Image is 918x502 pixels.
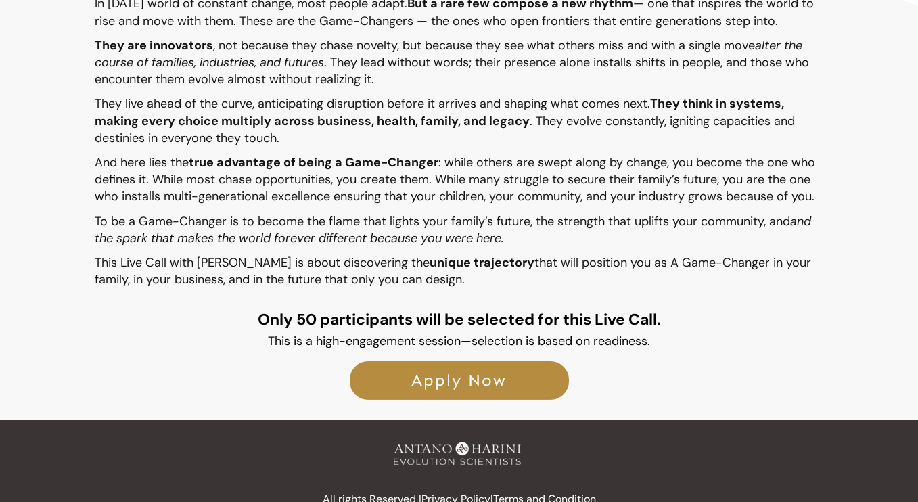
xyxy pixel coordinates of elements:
[95,37,213,53] strong: They are innovators
[189,154,438,170] strong: true advantage of being a Game-Changer
[430,254,534,271] strong: unique trajectory
[95,213,811,246] em: and the spark that makes the world forever different because you were here.
[95,154,824,213] p: And here lies the : while others are swept along by change, you become the one who defines it. Wh...
[95,254,824,296] p: This Live Call with [PERSON_NAME] is about discovering the that will position you as A Game-Chang...
[95,95,824,154] p: They live ahead of the curve, anticipating disruption before it arrives and shaping what comes ne...
[95,95,784,129] strong: They think in systems, making every choice multiply across business, health, family, and legacy
[258,309,661,329] strong: Only 50 participants will be selected for this Live Call.
[95,333,824,357] p: This is a high-engagement session—selection is based on readiness.
[350,361,569,400] a: Apply Now
[95,37,824,96] p: , not because they chase novelty, but because they see what others miss and with a single move . ...
[95,37,802,70] em: alter the course of families, industries, and futures
[95,213,824,254] p: To be a Game-Changer is to become the flame that lights your family’s future, the strength that u...
[375,434,544,476] img: A&H_Ev png
[365,371,554,390] span: Apply Now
